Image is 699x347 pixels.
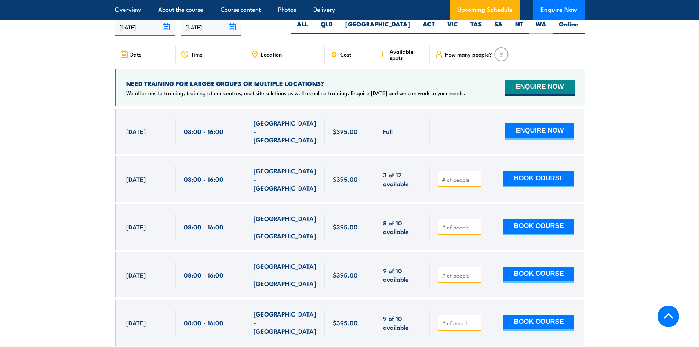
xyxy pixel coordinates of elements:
span: [DATE] [126,271,146,279]
span: 9 of 10 available [383,266,422,283]
span: $395.00 [333,223,358,231]
label: NT [509,20,529,34]
span: Date [130,51,142,57]
label: SA [488,20,509,34]
span: [GEOGRAPHIC_DATA] - [GEOGRAPHIC_DATA] [254,166,317,192]
button: ENQUIRE NOW [505,123,574,140]
label: ALL [291,20,314,34]
span: [GEOGRAPHIC_DATA] - [GEOGRAPHIC_DATA] [254,119,317,144]
span: 08:00 - 16:00 [184,223,223,231]
input: # of people [442,176,478,183]
span: [DATE] [126,223,146,231]
p: We offer onsite training, training at our centres, multisite solutions as well as online training... [126,89,465,97]
span: $395.00 [333,127,358,135]
label: ACT [416,20,441,34]
span: Cost [340,51,351,57]
span: How many people? [445,51,492,57]
span: Location [261,51,282,57]
button: BOOK COURSE [503,219,574,235]
span: Time [191,51,203,57]
button: BOOK COURSE [503,171,574,187]
label: [GEOGRAPHIC_DATA] [339,20,416,34]
span: [GEOGRAPHIC_DATA] - [GEOGRAPHIC_DATA] [254,214,317,240]
input: To date [181,18,241,36]
span: $395.00 [333,271,358,279]
label: VIC [441,20,464,34]
span: $395.00 [333,318,358,327]
label: QLD [314,20,339,34]
span: $395.00 [333,175,358,183]
h4: NEED TRAINING FOR LARGER GROUPS OR MULTIPLE LOCATIONS? [126,79,465,87]
span: [GEOGRAPHIC_DATA] - [GEOGRAPHIC_DATA] [254,310,317,335]
button: ENQUIRE NOW [505,80,574,96]
label: Online [553,20,585,34]
span: 08:00 - 16:00 [184,271,223,279]
span: [DATE] [126,318,146,327]
input: From date [115,18,175,36]
label: TAS [464,20,488,34]
input: # of people [442,272,478,279]
input: # of people [442,319,478,327]
span: Full [383,127,393,135]
span: 08:00 - 16:00 [184,127,223,135]
button: BOOK COURSE [503,267,574,283]
button: BOOK COURSE [503,315,574,331]
span: 9 of 10 available [383,314,422,331]
span: 8 of 10 available [383,218,422,236]
label: WA [529,20,553,34]
span: [DATE] [126,175,146,183]
input: # of people [442,224,478,231]
span: [DATE] [126,127,146,135]
span: 08:00 - 16:00 [184,318,223,327]
span: 3 of 12 available [383,170,422,188]
span: [GEOGRAPHIC_DATA] - [GEOGRAPHIC_DATA] [254,262,317,288]
span: Available spots [390,48,425,61]
span: 08:00 - 16:00 [184,175,223,183]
